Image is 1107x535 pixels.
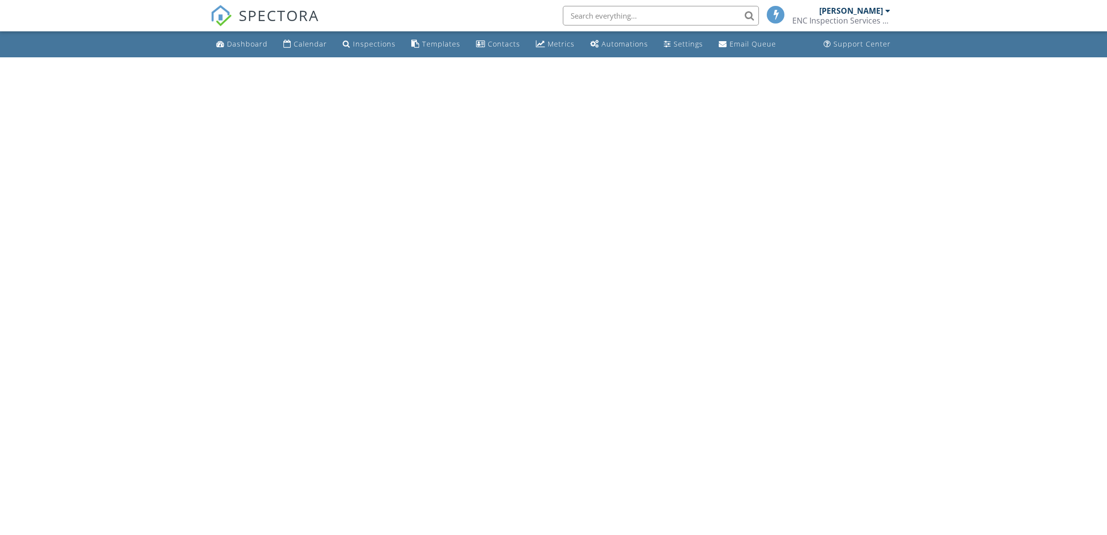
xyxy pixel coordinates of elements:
a: SPECTORA [210,13,319,34]
input: Search everything... [563,6,759,25]
a: Settings [660,35,707,53]
div: Email Queue [730,39,776,49]
div: Metrics [548,39,575,49]
a: Calendar [279,35,331,53]
span: SPECTORA [239,5,319,25]
a: Dashboard [212,35,272,53]
a: Metrics [532,35,579,53]
a: Email Queue [715,35,780,53]
a: Automations (Basic) [586,35,652,53]
div: [PERSON_NAME] [819,6,883,16]
img: The Best Home Inspection Software - Spectora [210,5,232,26]
div: Inspections [353,39,396,49]
a: Contacts [472,35,524,53]
a: Templates [407,35,464,53]
div: Support Center [833,39,891,49]
div: Calendar [294,39,327,49]
div: ENC Inspection Services LLC [792,16,890,25]
div: Automations [602,39,648,49]
a: Support Center [820,35,895,53]
div: Contacts [488,39,520,49]
div: Settings [674,39,703,49]
div: Dashboard [227,39,268,49]
a: Inspections [339,35,400,53]
div: Templates [422,39,460,49]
